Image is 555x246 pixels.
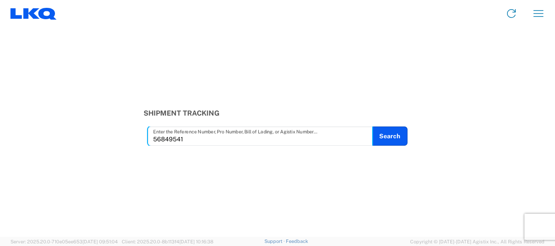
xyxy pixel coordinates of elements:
[372,126,408,146] button: Search
[144,109,412,117] h3: Shipment Tracking
[179,239,213,244] span: [DATE] 10:16:38
[82,239,118,244] span: [DATE] 09:51:04
[264,239,286,244] a: Support
[286,239,308,244] a: Feedback
[10,239,118,244] span: Server: 2025.20.0-710e05ee653
[122,239,213,244] span: Client: 2025.20.0-8b113f4
[410,238,545,246] span: Copyright © [DATE]-[DATE] Agistix Inc., All Rights Reserved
